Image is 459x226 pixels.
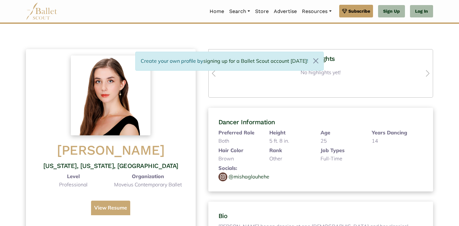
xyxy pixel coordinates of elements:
[321,147,345,153] b: Job Types
[321,155,362,163] p: Full-Time
[271,5,299,18] a: Advertise
[227,5,253,18] a: Search
[132,173,164,179] b: Organization
[372,137,413,145] p: 14
[218,212,423,220] h4: Bio
[410,5,433,18] a: Log In
[269,138,278,144] span: 5 ft.
[71,55,150,135] img: 85b3b027-6e02-48bf-af1d-a51f110f9d39.img
[218,172,229,181] img: IG.png
[67,173,80,179] b: Level
[378,5,405,18] a: Sign Up
[218,147,243,153] b: Hair Color
[218,155,260,163] p: Brown
[218,165,237,171] b: Socials:
[43,162,178,170] span: [US_STATE], [US_STATE], [GEOGRAPHIC_DATA]
[207,5,227,18] a: Home
[279,138,289,144] span: 8 in.
[339,5,373,17] a: Subscribe
[269,147,282,153] b: Rank
[36,142,186,159] h1: [PERSON_NAME]
[111,181,185,189] p: Moveius Contemporary Ballet
[342,8,347,15] img: gem.svg
[321,129,330,136] b: Age
[321,137,362,145] p: 25
[91,200,131,216] button: View Resume
[59,181,88,188] span: Professional
[308,52,323,70] button: Close
[218,137,260,145] p: Both
[348,8,370,15] span: Subscribe
[253,5,271,18] a: Store
[229,173,269,181] a: @mishaglouhehe
[269,155,310,163] p: Other
[299,5,334,18] a: Resources
[218,129,254,136] b: Preferred Role
[372,129,413,137] b: Years Dancing
[203,58,307,64] a: signing up for a Ballet Scout account [DATE]
[218,118,423,126] h4: Dancer Information
[269,129,285,136] b: Height
[135,52,324,71] div: Create your own profile by !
